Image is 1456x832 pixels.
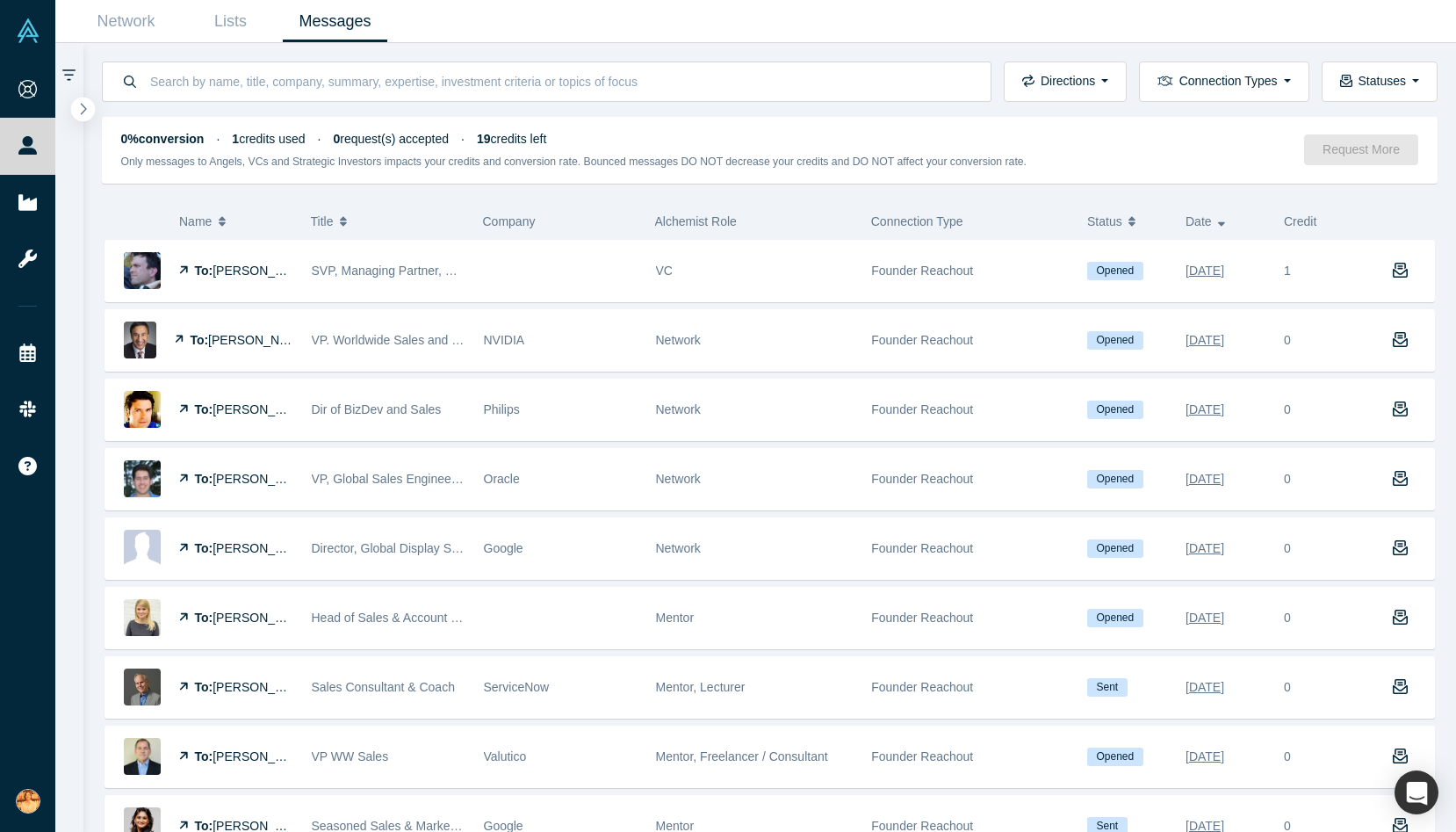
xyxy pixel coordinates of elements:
[232,132,239,146] strong: 1
[871,402,973,416] span: Founder Reachout
[16,789,40,814] img: Sumina Koiso's Account
[871,333,973,347] span: Founder Reachout
[484,749,527,763] span: Valutico
[195,472,213,486] strong: To:
[1186,325,1224,356] div: [DATE]
[1087,262,1143,280] span: Opened
[484,472,520,486] span: Oracle
[195,611,213,625] strong: To:
[1087,470,1143,488] span: Opened
[124,599,161,636] img: Annelies Husmann's Profile Image
[190,333,208,347] strong: To:
[213,749,314,763] span: [PERSON_NAME]
[179,203,212,240] span: Name
[312,264,556,278] span: SVP, Managing Partner, Salesforce Ventures
[1284,539,1291,558] div: 0
[1284,678,1291,697] div: 0
[871,264,973,278] span: Founder Reachout
[195,680,213,694] strong: To:
[656,541,701,555] span: Network
[1087,609,1143,627] span: Opened
[334,132,341,146] strong: 0
[1087,539,1143,558] span: Opened
[656,611,695,625] span: Mentor
[1186,603,1224,633] div: [DATE]
[484,402,520,416] span: Philips
[121,132,205,146] strong: 0% conversion
[208,333,309,347] span: [PERSON_NAME]
[195,749,213,763] strong: To:
[1275,241,1373,301] div: 1
[656,749,828,763] span: Mentor, Freelancer / Consultant
[1186,672,1224,703] div: [DATE]
[195,402,213,416] strong: To:
[213,541,314,555] span: [PERSON_NAME]
[124,669,161,705] img: Jim Lane's Profile Image
[1284,609,1291,627] div: 0
[124,391,161,428] img: Jeroen Brouwer's Profile Image
[124,322,156,358] img: Shanker Trivedi's Profile Image
[871,472,973,486] span: Founder Reachout
[461,132,465,146] span: ·
[1186,533,1224,564] div: [DATE]
[1284,331,1291,350] div: 0
[232,132,305,146] span: credits used
[148,61,972,102] input: Search by name, title, company, summary, expertise, investment criteria or topics of focus
[1284,748,1291,766] div: 0
[312,611,523,625] span: Head of Sales & Account Management
[216,132,220,146] span: ·
[656,333,701,347] span: Network
[74,1,178,42] a: Network
[477,132,546,146] span: credits left
[1139,61,1308,102] button: Connection Types
[871,749,973,763] span: Founder Reachout
[1284,214,1316,228] span: Credit
[213,611,314,625] span: [PERSON_NAME]
[1186,464,1224,495] div: [DATE]
[334,132,450,146] span: request(s) accepted
[312,402,442,416] span: Dir of BizDev and Sales
[124,738,161,775] img: Al Powell's Profile Image
[484,541,523,555] span: Google
[1186,256,1224,286] div: [DATE]
[1087,331,1143,350] span: Opened
[213,264,314,278] span: [PERSON_NAME]
[1322,61,1438,102] button: Statuses
[124,460,161,497] img: Jason Feinsmith's Profile Image
[483,214,536,228] span: Company
[1087,401,1143,419] span: Opened
[871,541,973,555] span: Founder Reachout
[213,680,314,694] span: [PERSON_NAME]
[871,214,963,228] span: Connection Type
[312,749,389,763] span: VP WW Sales
[1186,203,1265,240] button: Date
[318,132,321,146] span: ·
[1284,401,1291,419] div: 0
[1087,678,1128,697] span: Sent
[656,680,746,694] span: Mentor, Lecturer
[16,18,40,43] img: Alchemist Vault Logo
[656,264,673,278] span: VC
[1087,748,1143,766] span: Opened
[213,472,314,486] span: [PERSON_NAME]
[213,402,314,416] span: [PERSON_NAME]
[124,530,161,567] img: Lexi Reese's Profile Image
[1004,61,1127,102] button: Directions
[871,680,973,694] span: Founder Reachout
[312,680,455,694] span: Sales Consultant & Coach
[656,402,701,416] span: Network
[477,132,491,146] strong: 19
[312,333,616,347] span: VP. Worldwide Sales and Business Development (PSG)
[484,333,525,347] span: NVIDIA
[124,252,161,289] img: Matthew Garratt's Profile Image
[312,472,574,486] span: VP, Global Sales Engineering (Software Demos)
[871,611,973,625] span: Founder Reachout
[1284,470,1291,488] div: 0
[1087,203,1167,240] button: Status
[655,214,737,228] span: Alchemist Role
[178,1,283,42] a: Lists
[311,203,334,240] span: Title
[311,203,465,240] button: Title
[121,156,1027,168] small: Only messages to Angels, VCs and Strategic Investors impacts your credits and conversion rate. Bo...
[283,1,387,42] a: Messages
